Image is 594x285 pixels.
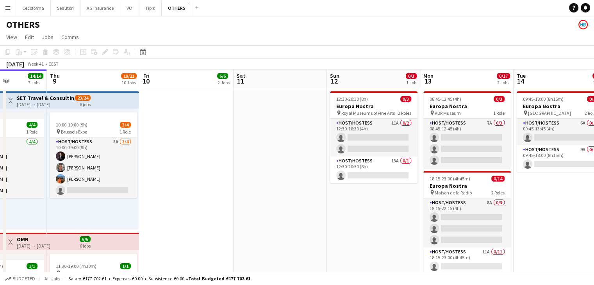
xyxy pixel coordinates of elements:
[120,0,139,16] button: VO
[80,0,120,16] button: AG Insurance
[16,0,51,16] button: Cecoforma
[578,20,588,29] app-user-avatar: HR Team
[139,0,162,16] button: Tipik
[6,34,17,41] span: View
[58,32,82,42] a: Comms
[51,0,80,16] button: Seauton
[162,0,192,16] button: OTHERS
[3,32,20,42] a: View
[39,32,57,42] a: Jobs
[188,276,250,281] span: Total Budgeted €177 702.61
[26,61,45,67] span: Week 41
[68,276,250,281] div: Salary €177 702.61 + Expenses €0.00 + Subsistence €0.00 =
[6,19,40,30] h1: OTHERS
[42,34,54,41] span: Jobs
[12,276,35,281] span: Budgeted
[22,32,37,42] a: Edit
[6,60,24,68] div: [DATE]
[48,61,59,67] div: CEST
[25,34,34,41] span: Edit
[4,274,36,283] button: Budgeted
[43,276,62,281] span: All jobs
[61,34,79,41] span: Comms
